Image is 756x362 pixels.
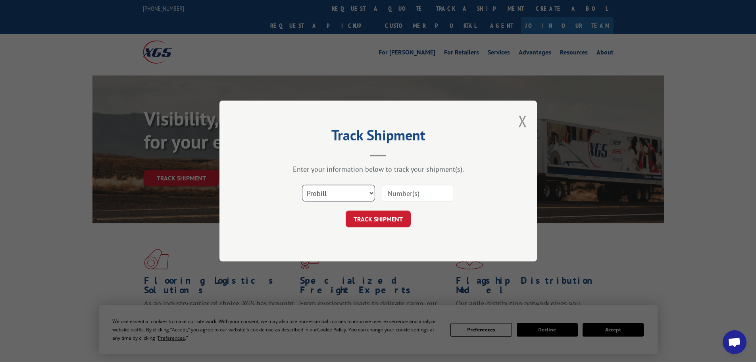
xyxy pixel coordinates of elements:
[346,211,411,227] button: TRACK SHIPMENT
[381,185,454,201] input: Number(s)
[259,130,497,145] h2: Track Shipment
[723,330,746,354] div: Open chat
[259,165,497,174] div: Enter your information below to track your shipment(s).
[518,110,527,132] button: Close modal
